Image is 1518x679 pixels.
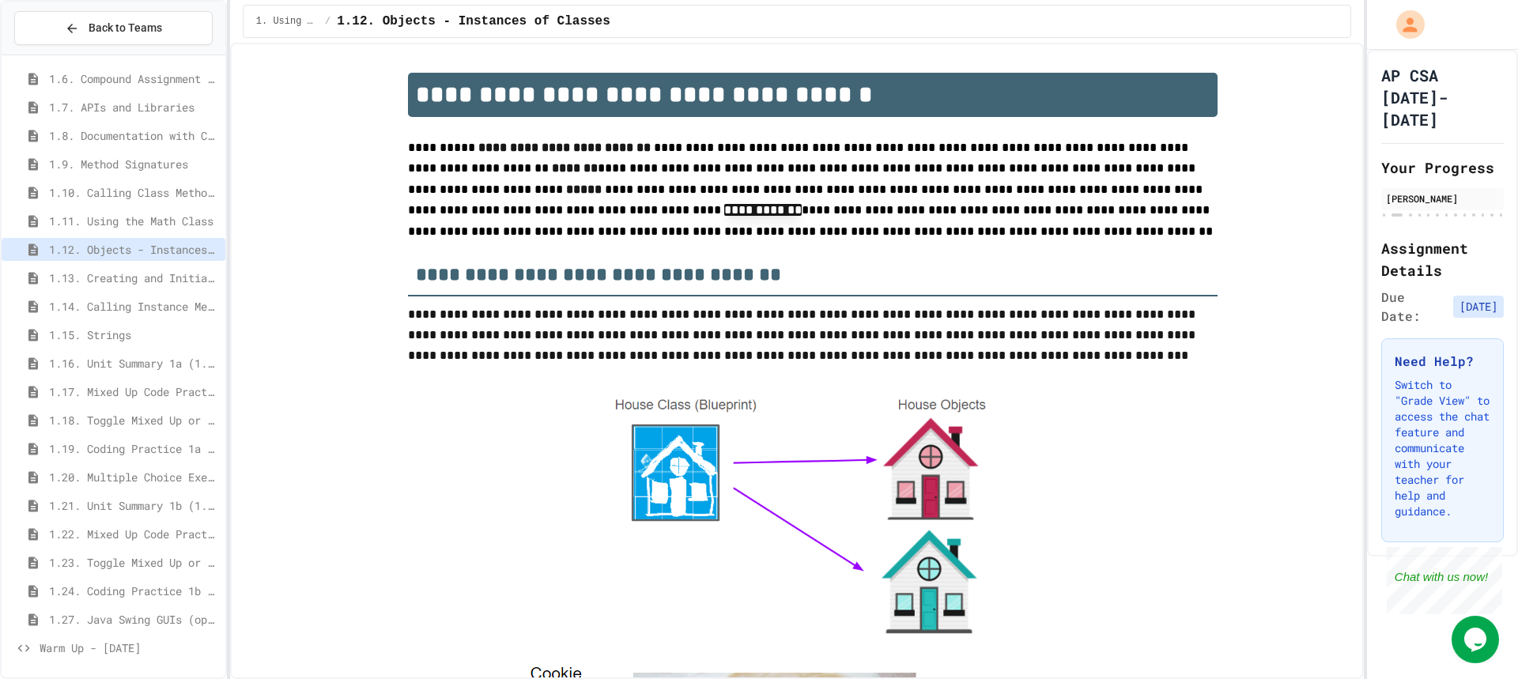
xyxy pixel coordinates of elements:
span: 1.21. Unit Summary 1b (1.7-1.15) [49,497,219,514]
span: 1. Using Objects and Methods [256,15,319,28]
span: 1.14. Calling Instance Methods [49,298,219,315]
div: My Account [1380,6,1429,43]
span: 1.27. Java Swing GUIs (optional) [49,611,219,628]
span: Due Date: [1381,288,1447,326]
span: Back to Teams [89,20,162,36]
span: 1.23. Toggle Mixed Up or Write Code Practice 1b (1.7-1.15) [49,554,219,571]
p: Switch to "Grade View" to access the chat feature and communicate with your teacher for help and ... [1395,377,1490,519]
span: / [325,15,330,28]
span: 1.15. Strings [49,326,219,343]
span: 1.13. Creating and Initializing Objects: Constructors [49,270,219,286]
span: 1.7. APIs and Libraries [49,99,219,115]
span: 1.17. Mixed Up Code Practice 1.1-1.6 [49,383,219,400]
span: 1.20. Multiple Choice Exercises for Unit 1a (1.1-1.6) [49,469,219,485]
span: 1.8. Documentation with Comments and Preconditions [49,127,219,144]
span: 1.11. Using the Math Class [49,213,219,229]
span: [DATE] [1453,296,1504,318]
span: 1.19. Coding Practice 1a (1.1-1.6) [49,440,219,457]
h2: Assignment Details [1381,237,1504,281]
span: 1.22. Mixed Up Code Practice 1b (1.7-1.15) [49,526,219,542]
iframe: chat widget [1387,547,1502,614]
h3: Need Help? [1395,352,1490,371]
span: Warm Up - [DATE] [40,639,219,656]
span: 1.9. Method Signatures [49,156,219,172]
span: 1.10. Calling Class Methods [49,184,219,201]
iframe: chat widget [1452,616,1502,663]
h1: AP CSA [DATE]-[DATE] [1381,64,1504,130]
span: 1.16. Unit Summary 1a (1.1-1.6) [49,355,219,372]
div: [PERSON_NAME] [1386,191,1499,206]
span: 1.12. Objects - Instances of Classes [337,12,610,31]
span: 1.12. Objects - Instances of Classes [49,241,219,258]
span: 1.18. Toggle Mixed Up or Write Code Practice 1.1-1.6 [49,412,219,428]
button: Back to Teams [14,11,213,45]
h2: Your Progress [1381,157,1504,179]
span: 1.24. Coding Practice 1b (1.7-1.15) [49,583,219,599]
span: 1.6. Compound Assignment Operators [49,70,219,87]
